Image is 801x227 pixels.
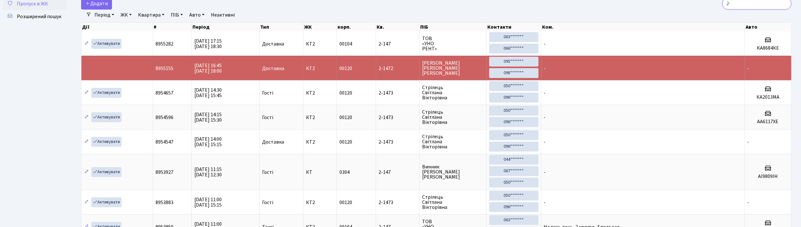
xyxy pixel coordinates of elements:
[544,40,546,47] span: -
[487,23,541,32] th: Контакти
[544,89,546,96] span: -
[376,23,420,32] th: Кв.
[91,167,122,177] a: Активувати
[91,39,122,49] a: Активувати
[339,169,350,176] span: 0304
[156,89,173,96] span: 8954657
[748,174,789,180] h5: АІ9809ІН
[153,23,192,32] th: #
[156,65,173,72] span: 8955155
[379,170,417,175] span: 2-147
[379,115,417,120] span: 2-1473
[379,41,417,46] span: 2-147
[3,10,67,23] a: Розширений пошук
[262,139,284,145] span: Доставка
[337,23,376,32] th: корп.
[306,200,334,205] span: КТ2
[422,134,484,149] span: Стрілець Світлана Вікторівна
[262,170,273,175] span: Гості
[303,23,337,32] th: ЖК
[262,115,273,120] span: Гості
[17,13,61,20] span: Розширений пошук
[422,60,484,76] span: [PERSON_NAME] [PERSON_NAME] [PERSON_NAME]
[541,23,745,32] th: Ком.
[379,66,417,71] span: 2-1472
[544,138,546,145] span: -
[420,23,487,32] th: ПІБ
[92,10,117,20] a: Період
[379,90,417,96] span: 2-1473
[194,111,222,124] span: [DATE] 14:15 [DATE] 15:30
[91,88,122,98] a: Активувати
[748,94,789,100] h5: КА2013МА
[379,139,417,145] span: 2-1473
[91,112,122,122] a: Активувати
[194,62,222,74] span: [DATE] 16:45 [DATE] 18:00
[260,23,304,32] th: Тип
[194,38,222,50] span: [DATE] 17:15 [DATE] 18:30
[17,0,48,7] span: Пропуск в ЖК
[306,66,334,71] span: КТ2
[262,66,284,71] span: Доставка
[306,139,334,145] span: КТ2
[187,10,207,20] a: Авто
[339,199,352,206] span: 00120
[422,164,484,180] span: Винник [PERSON_NAME] [PERSON_NAME]
[544,169,546,176] span: -
[422,36,484,51] span: ТОВ «УНО РЕНТ»
[156,199,173,206] span: 8953883
[379,200,417,205] span: 2-1473
[91,197,122,207] a: Активувати
[306,115,334,120] span: КТ2
[745,23,792,32] th: Авто
[544,114,546,121] span: -
[339,89,352,96] span: 00120
[118,10,134,20] a: ЖК
[748,138,749,145] span: -
[136,10,167,20] a: Квартира
[339,138,352,145] span: 00120
[81,23,153,32] th: Дії
[194,196,222,209] span: [DATE] 11:00 [DATE] 15:15
[156,114,173,121] span: 8954596
[422,110,484,125] span: Стрілець Світлана Вікторівна
[194,136,222,148] span: [DATE] 14:00 [DATE] 15:15
[306,41,334,46] span: КТ2
[194,166,222,178] span: [DATE] 11:15 [DATE] 12:30
[339,114,352,121] span: 00120
[339,65,352,72] span: 00120
[262,90,273,96] span: Гості
[544,65,546,72] span: -
[262,200,273,205] span: Гості
[748,65,749,72] span: -
[156,169,173,176] span: 8953927
[422,85,484,100] span: Стрілець Світлана Вікторівна
[262,41,284,46] span: Доставка
[192,23,260,32] th: Період
[156,40,173,47] span: 8955282
[748,199,749,206] span: -
[208,10,237,20] a: Неактивні
[422,195,484,210] span: Стрілець Світлана Вікторівна
[91,137,122,147] a: Активувати
[306,170,334,175] span: КТ
[748,119,789,125] h5: АА6117ХЕ
[168,10,185,20] a: ПІБ
[156,138,173,145] span: 8954547
[194,87,222,99] span: [DATE] 14:30 [DATE] 15:45
[748,45,789,51] h5: КА8684КЕ
[306,90,334,96] span: КТ2
[339,40,352,47] span: 00104
[544,199,546,206] span: -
